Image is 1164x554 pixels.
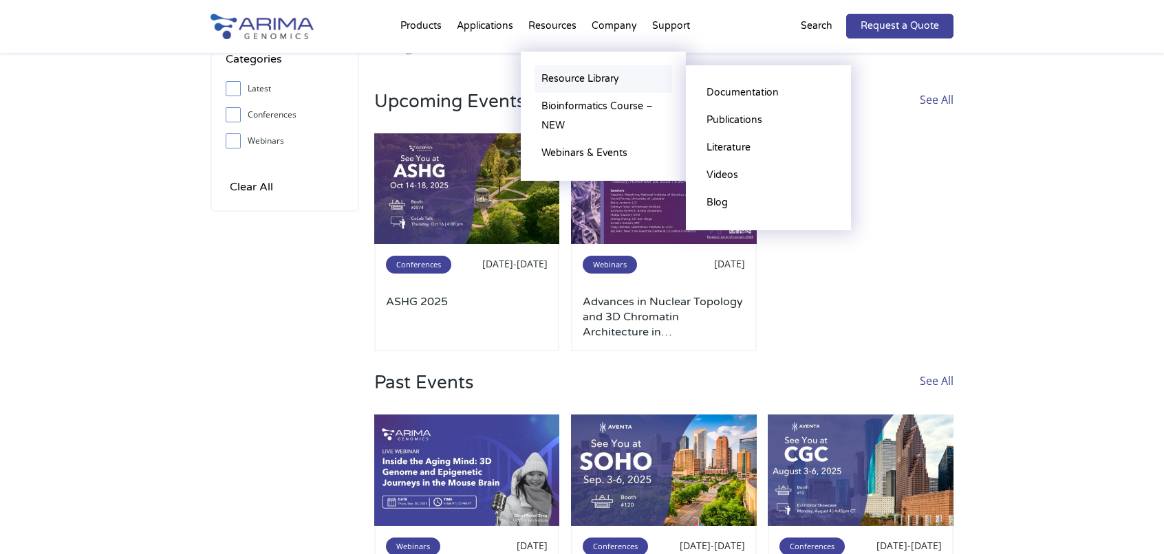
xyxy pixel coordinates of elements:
[226,78,344,99] label: Latest
[700,79,837,107] a: Documentation
[226,50,344,78] h4: Categories
[571,414,757,526] img: SOHO-2025-500x300.jpg
[714,257,745,270] span: [DATE]
[226,177,277,197] input: Clear All
[920,91,953,133] a: See All
[517,539,548,552] span: [DATE]
[374,133,560,245] img: ashg-2025-500x300.jpg
[680,539,745,552] span: [DATE]-[DATE]
[700,162,837,189] a: Videos
[846,14,953,38] a: Request a Quote
[386,294,548,340] a: ASHG 2025
[571,133,757,245] img: NYU-X-Post-No-Agenda-500x300.jpg
[226,131,344,151] label: Webinars
[700,134,837,162] a: Literature
[374,91,525,133] h3: Upcoming Events
[801,17,832,35] p: Search
[386,256,451,274] span: Conferences
[920,372,953,414] a: See All
[226,104,344,125] label: Conferences
[535,93,672,140] a: Bioinformatics Course – NEW
[374,372,473,414] h3: Past Events
[211,14,314,39] img: Arima-Genomics-logo
[768,414,953,526] img: CGC-2025-500x300.jpg
[876,539,942,552] span: [DATE]-[DATE]
[374,414,560,526] img: Use-This-For-Webinar-Images-2-500x300.jpg
[535,65,672,93] a: Resource Library
[583,294,745,340] a: Advances in Nuclear Topology and 3D Chromatin Architecture in [MEDICAL_DATA]
[482,257,548,270] span: [DATE]-[DATE]
[583,256,637,274] span: Webinars
[535,140,672,167] a: Webinars & Events
[700,189,837,217] a: Blog
[700,107,837,134] a: Publications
